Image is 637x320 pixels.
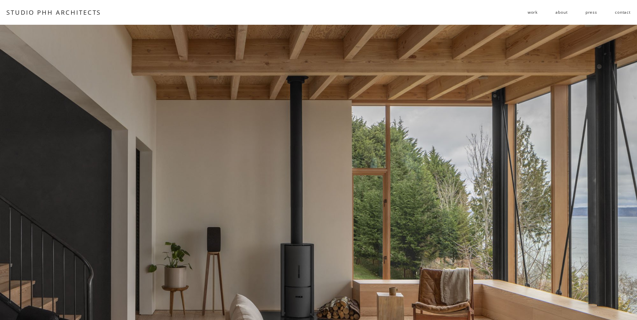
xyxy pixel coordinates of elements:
a: contact [615,7,631,18]
a: folder dropdown [528,7,538,18]
a: about [555,7,567,18]
a: press [586,7,597,18]
span: work [528,7,538,17]
a: STUDIO PHH ARCHITECTS [6,8,101,16]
